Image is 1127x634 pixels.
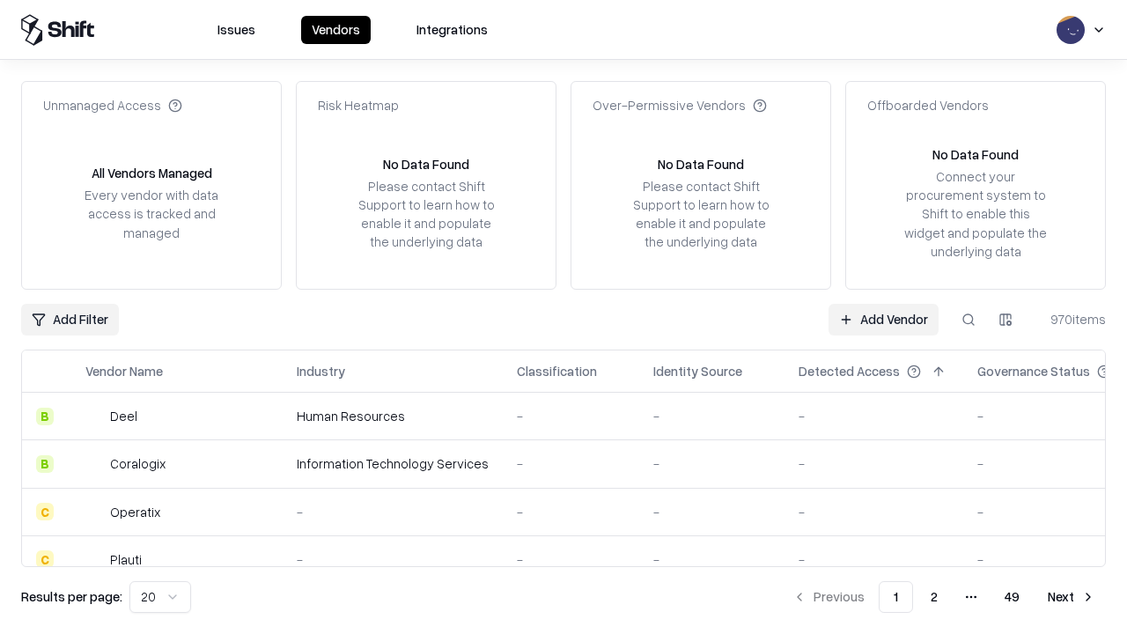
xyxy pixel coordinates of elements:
[21,587,122,606] p: Results per page:
[85,503,103,520] img: Operatix
[85,455,103,473] img: Coralogix
[517,503,625,521] div: -
[593,96,767,114] div: Over-Permissive Vendors
[353,177,499,252] div: Please contact Shift Support to learn how to enable it and populate the underlying data
[297,454,489,473] div: Information Technology Services
[78,186,225,241] div: Every vendor with data access is tracked and managed
[110,503,160,521] div: Operatix
[92,164,212,182] div: All Vendors Managed
[1037,581,1106,613] button: Next
[517,550,625,569] div: -
[799,407,949,425] div: -
[1035,310,1106,328] div: 970 items
[902,167,1049,261] div: Connect your procurement system to Shift to enable this widget and populate the underlying data
[297,407,489,425] div: Human Resources
[517,362,597,380] div: Classification
[628,177,774,252] div: Please contact Shift Support to learn how to enable it and populate the underlying data
[867,96,989,114] div: Offboarded Vendors
[43,96,182,114] div: Unmanaged Access
[21,304,119,335] button: Add Filter
[653,407,770,425] div: -
[799,503,949,521] div: -
[658,155,744,173] div: No Data Found
[85,550,103,568] img: Plauti
[829,304,939,335] a: Add Vendor
[297,503,489,521] div: -
[85,362,163,380] div: Vendor Name
[653,362,742,380] div: Identity Source
[799,362,900,380] div: Detected Access
[301,16,371,44] button: Vendors
[932,145,1019,164] div: No Data Found
[383,155,469,173] div: No Data Found
[991,581,1034,613] button: 49
[653,503,770,521] div: -
[318,96,399,114] div: Risk Heatmap
[85,408,103,425] img: Deel
[406,16,498,44] button: Integrations
[782,581,1106,613] nav: pagination
[517,407,625,425] div: -
[977,362,1090,380] div: Governance Status
[879,581,913,613] button: 1
[297,550,489,569] div: -
[36,408,54,425] div: B
[110,550,142,569] div: Plauti
[799,550,949,569] div: -
[917,581,952,613] button: 2
[799,454,949,473] div: -
[297,362,345,380] div: Industry
[36,550,54,568] div: C
[653,550,770,569] div: -
[207,16,266,44] button: Issues
[110,454,166,473] div: Coralogix
[653,454,770,473] div: -
[36,503,54,520] div: C
[517,454,625,473] div: -
[110,407,137,425] div: Deel
[36,455,54,473] div: B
